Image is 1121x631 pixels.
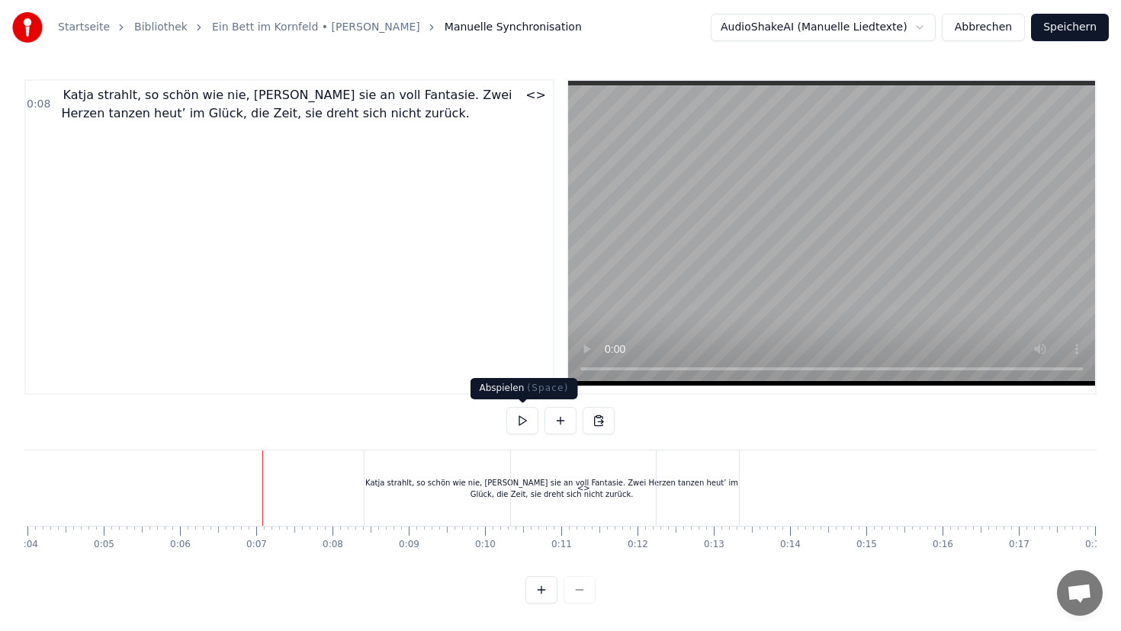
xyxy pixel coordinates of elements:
div: 0:12 [628,539,648,551]
div: <> [577,482,590,494]
div: 0:17 [1009,539,1029,551]
div: 0:07 [246,539,267,551]
nav: breadcrumb [58,20,582,35]
div: 0:13 [704,539,724,551]
div: 0:18 [1085,539,1106,551]
span: ( Space ) [527,383,568,393]
div: Chat öffnen [1057,570,1103,616]
div: 0:11 [551,539,572,551]
div: 0:14 [780,539,801,551]
div: 0:08 [323,539,343,551]
div: 0:10 [475,539,496,551]
div: 0:04 [18,539,38,551]
span: Manuelle Synchronisation [445,20,582,35]
div: Katja strahlt, so schön wie nie, [PERSON_NAME] sie an voll Fantasie. Zwei Herzen tanzen heut’ im ... [365,477,740,500]
span: Katja strahlt, so schön wie nie, [PERSON_NAME] sie an voll Fantasie. Zwei Herzen tanzen heut’ im ... [61,86,512,122]
img: youka [12,12,43,43]
span: 0:08 [27,97,50,112]
div: Abspielen [471,378,578,399]
div: 0:16 [933,539,953,551]
a: Ein Bett im Kornfeld • [PERSON_NAME] [212,20,420,35]
span: <> [524,86,548,104]
button: Speichern [1031,14,1109,41]
div: 0:09 [399,539,419,551]
a: Startseite [58,20,110,35]
div: 0:05 [94,539,114,551]
a: Bibliothek [134,20,188,35]
div: 0:15 [856,539,877,551]
div: 0:06 [170,539,191,551]
button: Abbrechen [942,14,1025,41]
